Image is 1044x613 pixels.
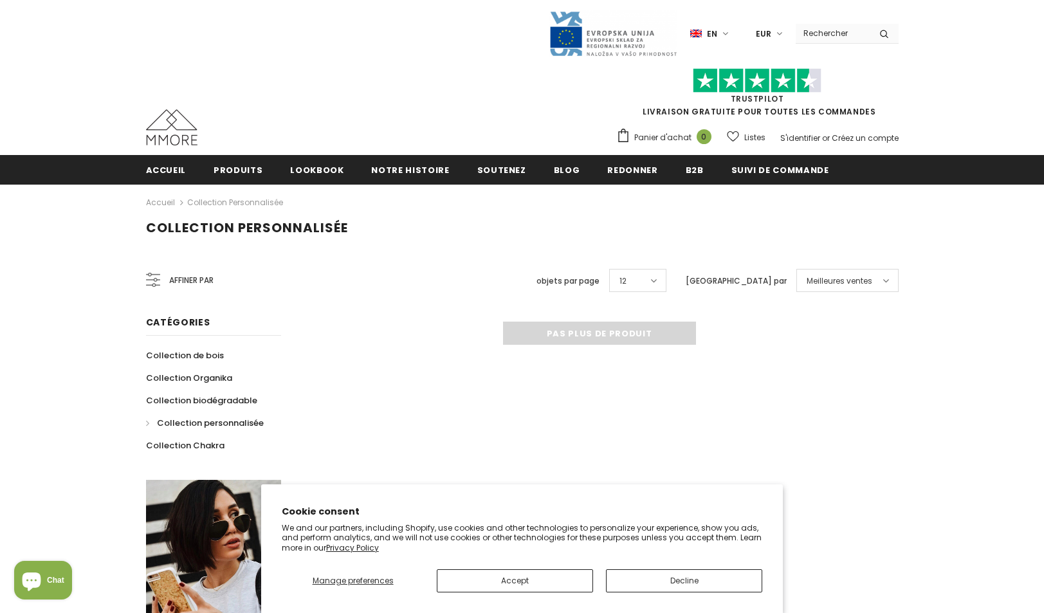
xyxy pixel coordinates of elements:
button: Accept [437,569,593,592]
button: Decline [606,569,762,592]
span: Meilleures ventes [807,275,872,288]
a: Collection Chakra [146,434,224,457]
span: EUR [756,28,771,41]
label: [GEOGRAPHIC_DATA] par [686,275,787,288]
input: Search Site [796,24,870,42]
a: Collection de bois [146,344,224,367]
a: Collection personnalisée [187,197,283,208]
h2: Cookie consent [282,505,763,518]
img: i-lang-1.png [690,28,702,39]
a: S'identifier [780,133,820,143]
a: TrustPilot [731,93,784,104]
span: Collection biodégradable [146,394,257,407]
span: Collection personnalisée [157,417,264,429]
span: Listes [744,131,765,144]
a: Listes [727,126,765,149]
span: Blog [554,164,580,176]
a: Créez un compte [832,133,899,143]
span: or [822,133,830,143]
span: Produits [214,164,262,176]
a: Accueil [146,155,187,184]
span: Manage preferences [313,575,394,586]
span: Collection personnalisée [146,219,348,237]
span: Panier d'achat [634,131,691,144]
a: Redonner [607,155,657,184]
a: Accueil [146,195,175,210]
span: Notre histoire [371,164,449,176]
span: Lookbook [290,164,343,176]
a: Notre histoire [371,155,449,184]
span: Suivi de commande [731,164,829,176]
a: Privacy Policy [326,542,379,553]
a: Produits [214,155,262,184]
a: B2B [686,155,704,184]
img: Cas MMORE [146,109,197,145]
button: Manage preferences [282,569,425,592]
span: Collection de bois [146,349,224,361]
span: B2B [686,164,704,176]
span: Redonner [607,164,657,176]
span: 0 [697,129,711,144]
span: soutenez [477,164,526,176]
p: We and our partners, including Shopify, use cookies and other technologies to personalize your ex... [282,523,763,553]
a: Suivi de commande [731,155,829,184]
span: Accueil [146,164,187,176]
a: Javni Razpis [549,28,677,39]
a: soutenez [477,155,526,184]
span: LIVRAISON GRATUITE POUR TOUTES LES COMMANDES [616,74,899,117]
span: Collection Organika [146,372,232,384]
a: Lookbook [290,155,343,184]
a: Panier d'achat 0 [616,128,718,147]
span: Collection Chakra [146,439,224,452]
span: Catégories [146,316,210,329]
a: Collection personnalisée [146,412,264,434]
label: objets par page [536,275,600,288]
span: en [707,28,717,41]
span: 12 [619,275,627,288]
a: Collection biodégradable [146,389,257,412]
span: Affiner par [169,273,214,288]
a: Collection Organika [146,367,232,389]
a: Blog [554,155,580,184]
img: Javni Razpis [549,10,677,57]
img: Faites confiance aux étoiles pilotes [693,68,821,93]
inbox-online-store-chat: Shopify online store chat [10,561,76,603]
